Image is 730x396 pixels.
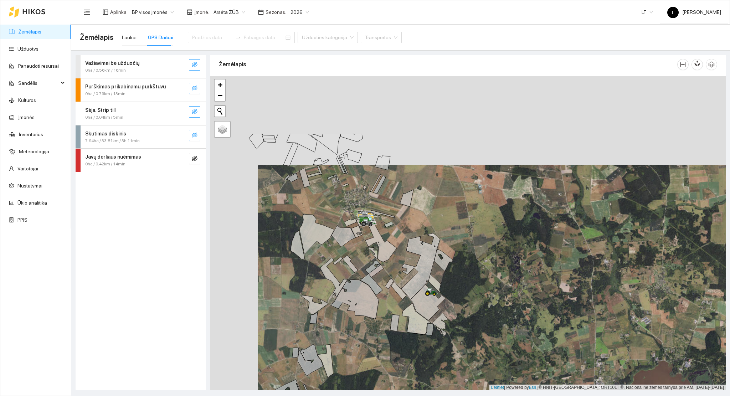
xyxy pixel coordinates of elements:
a: Zoom out [215,90,225,101]
strong: Važiavimai be užduočių [85,60,139,66]
div: Žemėlapis [219,54,677,74]
button: eye-invisible [189,153,200,164]
a: Įmonės [18,114,35,120]
a: Ūkio analitika [17,200,47,206]
a: Meteorologija [19,149,49,154]
span: eye-invisible [192,109,197,115]
button: eye-invisible [189,59,200,71]
strong: Javų derliaus nuėmimas [85,154,141,160]
span: Įmonė : [194,8,209,16]
span: menu-fold [84,9,90,15]
a: Kultūros [18,97,36,103]
strong: Skutimas diskinis [85,131,126,137]
span: calendar [258,9,264,15]
span: − [218,91,222,100]
span: | [538,385,539,390]
div: Javų derliaus nuėmimas0ha / 0.42km / 14mineye-invisible [76,149,206,172]
span: 0ha / 0.04km / 5min [85,114,123,121]
a: Žemėlapis [18,29,41,35]
span: Arsėta ŽŪB [214,7,245,17]
a: Leaflet [491,385,504,390]
span: Žemėlapis [80,32,113,43]
a: Esri [529,385,536,390]
div: | Powered by © HNIT-[GEOGRAPHIC_DATA]; ORT10LT ©, Nacionalinė žemės tarnyba prie AM, [DATE]-[DATE] [489,385,726,391]
span: to [235,35,241,40]
span: shop [187,9,192,15]
a: Inventorius [19,132,43,137]
span: L [672,7,674,18]
a: Layers [215,122,230,137]
div: Skutimas diskinis7.94ha / 33.81km / 3h 11mineye-invisible [76,125,206,149]
span: BP visos įmonės [132,7,174,17]
span: eye-invisible [192,85,197,92]
button: column-width [677,59,689,70]
div: Purškimas prikabinamu purkštuvu0ha / 0.79km / 13mineye-invisible [76,78,206,102]
div: Sėja. Strip till0ha / 0.04km / 5mineye-invisible [76,102,206,125]
div: Važiavimai be užduočių0ha / 0.56km / 16mineye-invisible [76,55,206,78]
span: 0ha / 0.79km / 13min [85,91,125,97]
span: layout [103,9,108,15]
button: Initiate a new search [215,106,225,117]
span: Aplinka : [110,8,128,16]
button: eye-invisible [189,83,200,94]
input: Pradžios data [192,34,232,41]
button: eye-invisible [189,106,200,118]
button: eye-invisible [189,130,200,141]
a: Zoom in [215,79,225,90]
span: column-width [678,62,688,67]
a: Vartotojai [17,166,38,171]
a: Užduotys [17,46,38,52]
span: + [218,80,222,89]
span: Sezonas : [266,8,286,16]
span: eye-invisible [192,156,197,163]
span: 2026 [291,7,309,17]
span: [PERSON_NAME] [667,9,721,15]
strong: Purškimas prikabinamu purkštuvu [85,84,166,89]
a: Nustatymai [17,183,42,189]
span: 0ha / 0.56km / 16min [85,67,126,74]
span: swap-right [235,35,241,40]
span: 7.94ha / 33.81km / 3h 11min [85,138,140,144]
span: 0ha / 0.42km / 14min [85,161,125,168]
div: Laukai [122,34,137,41]
input: Pabaigos data [244,34,284,41]
button: menu-fold [80,5,94,19]
a: Panaudoti resursai [18,63,59,69]
span: eye-invisible [192,62,197,68]
span: Sandėlis [18,76,59,90]
span: eye-invisible [192,132,197,139]
div: GPS Darbai [148,34,173,41]
strong: Sėja. Strip till [85,107,115,113]
span: LT [642,7,653,17]
a: PPIS [17,217,27,223]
